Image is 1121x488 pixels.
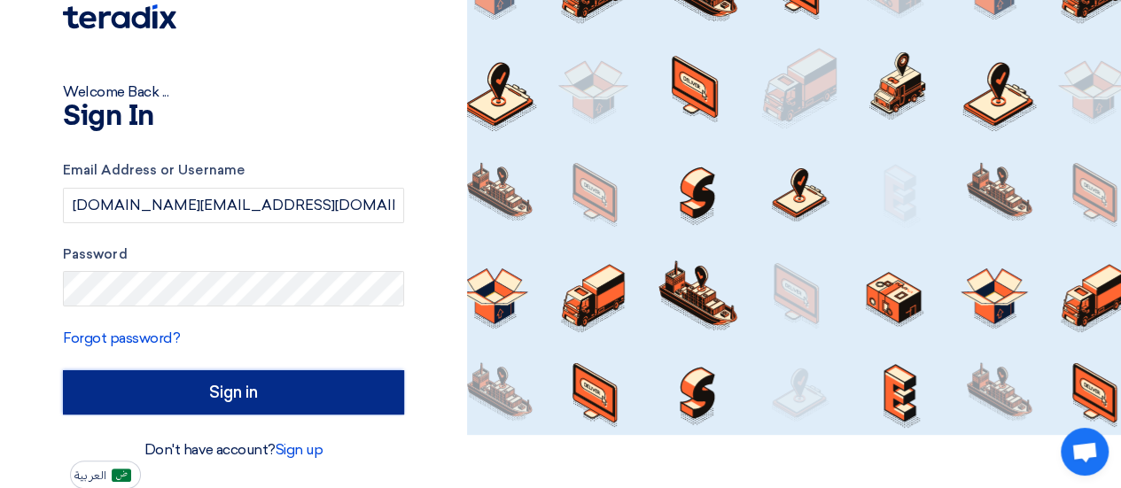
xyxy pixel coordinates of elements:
a: Sign up [276,441,323,458]
img: Teradix logo [63,4,176,29]
div: Don't have account? [63,439,404,461]
img: ar-AR.png [112,469,131,482]
label: Password [63,244,404,265]
div: Welcome Back ... [63,81,404,103]
label: Email Address or Username [63,160,404,181]
div: Open chat [1061,428,1109,476]
input: Sign in [63,370,404,414]
a: Forgot password? [63,329,180,346]
input: Enter your business email or username [63,188,404,223]
h1: Sign In [63,103,404,131]
span: العربية [74,469,106,482]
